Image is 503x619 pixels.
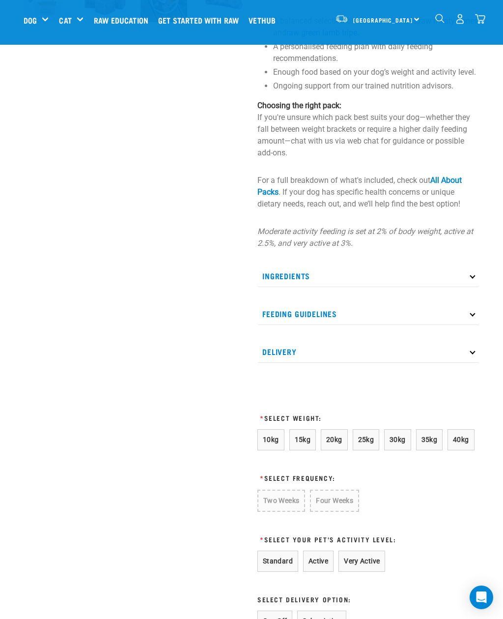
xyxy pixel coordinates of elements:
img: van-moving.png [335,14,348,23]
button: 40kg [447,429,475,450]
h3: Select Weight: [257,414,478,421]
span: 25kg [358,436,374,443]
button: Active [303,551,334,572]
h3: Select Frequency: [257,474,478,481]
button: Standard [257,551,298,572]
img: home-icon@2x.png [475,14,485,24]
a: Get started with Raw [156,0,246,40]
p: For a full breakdown of what's included, check out . If your dog has specific health concerns or ... [257,175,479,210]
img: user.png [455,14,465,24]
button: 20kg [321,429,348,450]
span: 15kg [295,436,311,443]
span: 30kg [390,436,406,443]
p: If you're unsure which pack best suits your dog—whether they fall between weight brackets or requ... [257,100,479,159]
p: Delivery [257,341,479,363]
p: Ingredients [257,265,479,287]
li: Enough food based on your dog’s weight and activity level. [273,66,479,78]
em: Moderate activity feeding is set at 2% of body weight, active at 2.5%, and very active at 3%. [257,227,473,248]
li: Ongoing support from our trained nutrition advisors. [273,80,479,92]
button: Four Weeks [310,490,359,512]
span: 20kg [326,436,342,443]
p: Feeding Guidelines [257,303,479,325]
div: Open Intercom Messenger [470,586,493,609]
button: 25kg [353,429,380,450]
button: 30kg [384,429,411,450]
h3: Select Your Pet's Activity Level: [257,535,478,543]
a: Dog [24,14,37,26]
span: 35kg [421,436,438,443]
li: A personalised feeding plan with daily feeding recommendations. [273,41,479,64]
button: Two Weeks [257,490,305,512]
button: 35kg [416,429,443,450]
button: 15kg [289,429,316,450]
strong: Choosing the right pack: [257,101,341,110]
a: Raw Education [91,0,156,40]
button: Very Active [338,551,385,572]
img: home-icon-1@2x.png [435,14,445,23]
a: Cat [59,14,71,26]
button: 10kg [257,429,284,450]
span: 40kg [453,436,469,443]
h3: Select Delivery Option: [257,595,478,603]
span: [GEOGRAPHIC_DATA] [353,18,413,22]
a: Vethub [246,0,283,40]
span: 10kg [263,436,279,443]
